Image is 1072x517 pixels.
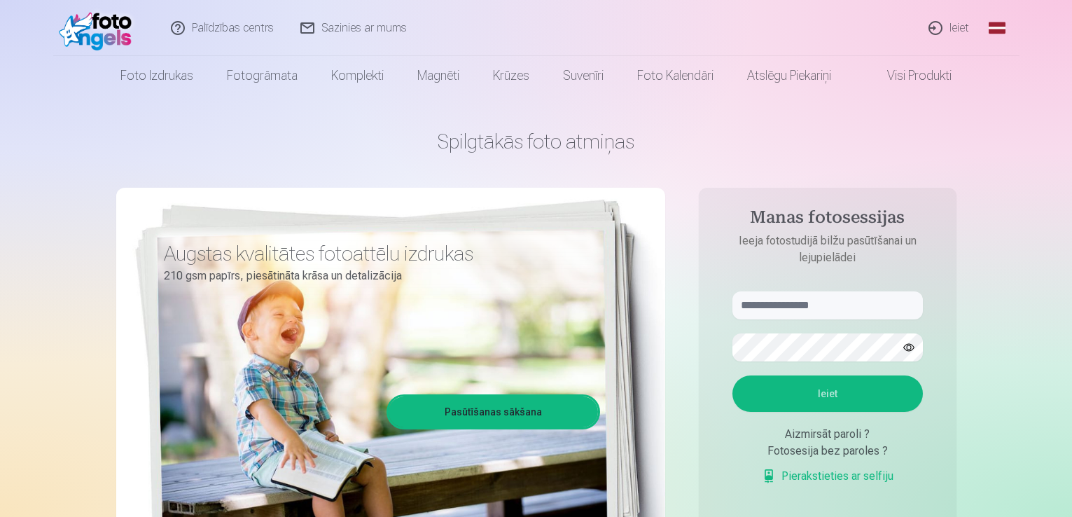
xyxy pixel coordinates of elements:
h1: Spilgtākās foto atmiņas [116,129,956,154]
a: Pierakstieties ar selfiju [762,468,893,485]
a: Komplekti [314,56,401,95]
img: /fa1 [59,6,139,50]
a: Krūzes [476,56,546,95]
h3: Augstas kvalitātes fotoattēlu izdrukas [164,241,590,266]
a: Pasūtīšanas sākšana [389,397,598,427]
a: Visi produkti [848,56,968,95]
a: Fotogrāmata [210,56,314,95]
p: Ieeja fotostudijā bilžu pasūtīšanai un lejupielādei [718,233,937,266]
a: Foto kalendāri [620,56,730,95]
h4: Manas fotosessijas [718,207,937,233]
button: Ieiet [732,375,923,412]
a: Atslēgu piekariņi [730,56,848,95]
a: Foto izdrukas [104,56,210,95]
p: 210 gsm papīrs, piesātināta krāsa un detalizācija [164,266,590,286]
a: Magnēti [401,56,476,95]
div: Aizmirsāt paroli ? [732,426,923,443]
div: Fotosesija bez paroles ? [732,443,923,460]
a: Suvenīri [546,56,620,95]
